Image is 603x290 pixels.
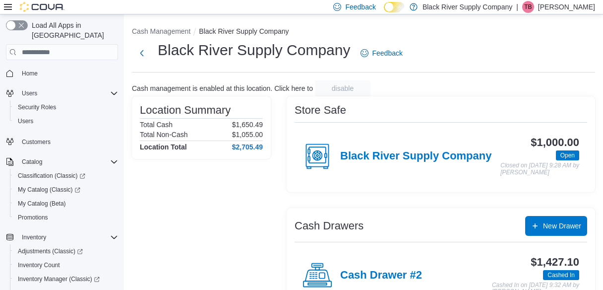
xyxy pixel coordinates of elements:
[140,121,173,129] h6: Total Cash
[384,2,405,12] input: Dark Mode
[14,101,60,113] a: Security Roles
[538,1,595,13] p: [PERSON_NAME]
[14,101,118,113] span: Security Roles
[132,43,152,63] button: Next
[18,87,118,99] span: Users
[18,214,48,221] span: Promotions
[18,172,85,180] span: Classification (Classic)
[18,156,46,168] button: Catalog
[22,89,37,97] span: Users
[14,170,118,182] span: Classification (Classic)
[315,80,370,96] button: disable
[543,270,579,280] span: Cashed In
[14,245,87,257] a: Adjustments (Classic)
[525,216,587,236] button: New Drawer
[232,143,263,151] h4: $2,705.49
[531,256,579,268] h3: $1,427.10
[14,198,118,210] span: My Catalog (Beta)
[332,83,354,93] span: disable
[14,115,118,127] span: Users
[14,212,52,223] a: Promotions
[372,48,403,58] span: Feedback
[340,269,422,282] h4: Cash Drawer #2
[14,245,118,257] span: Adjustments (Classic)
[132,84,313,92] p: Cash management is enabled at this location. Click here to
[14,184,118,196] span: My Catalog (Classic)
[2,66,122,80] button: Home
[22,233,46,241] span: Inventory
[522,1,534,13] div: Tony Beirman
[422,1,512,13] p: Black River Supply Company
[18,231,50,243] button: Inventory
[22,158,42,166] span: Catalog
[18,67,118,79] span: Home
[340,150,491,163] h4: Black River Supply Company
[20,2,64,12] img: Cova
[10,258,122,272] button: Inventory Count
[357,43,407,63] a: Feedback
[18,87,41,99] button: Users
[158,40,351,60] h1: Black River Supply Company
[18,247,83,255] span: Adjustments (Classic)
[14,212,118,223] span: Promotions
[10,183,122,197] a: My Catalog (Classic)
[14,115,37,127] a: Users
[295,104,346,116] h3: Store Safe
[556,150,579,160] span: Open
[199,27,289,35] button: Black River Supply Company
[18,68,42,79] a: Home
[10,197,122,211] button: My Catalog (Beta)
[18,135,118,147] span: Customers
[14,170,89,182] a: Classification (Classic)
[28,20,118,40] span: Load All Apps in [GEOGRAPHIC_DATA]
[500,162,579,176] p: Closed on [DATE] 9:28 AM by [PERSON_NAME]
[18,261,60,269] span: Inventory Count
[14,259,118,271] span: Inventory Count
[10,244,122,258] a: Adjustments (Classic)
[18,156,118,168] span: Catalog
[140,131,188,139] h6: Total Non-Cash
[10,100,122,114] button: Security Roles
[232,121,263,129] p: $1,650.49
[232,131,263,139] p: $1,055.00
[22,70,38,77] span: Home
[18,103,56,111] span: Security Roles
[10,114,122,128] button: Users
[18,200,66,208] span: My Catalog (Beta)
[18,275,100,283] span: Inventory Manager (Classic)
[516,1,518,13] p: |
[2,134,122,148] button: Customers
[18,231,118,243] span: Inventory
[10,272,122,286] a: Inventory Manager (Classic)
[14,273,104,285] a: Inventory Manager (Classic)
[295,220,363,232] h3: Cash Drawers
[18,136,55,148] a: Customers
[10,211,122,224] button: Promotions
[524,1,532,13] span: TB
[14,273,118,285] span: Inventory Manager (Classic)
[2,230,122,244] button: Inventory
[18,186,80,194] span: My Catalog (Classic)
[140,104,231,116] h3: Location Summary
[10,169,122,183] a: Classification (Classic)
[14,198,70,210] a: My Catalog (Beta)
[132,27,190,35] button: Cash Management
[531,137,579,148] h3: $1,000.00
[14,259,64,271] a: Inventory Count
[14,184,84,196] a: My Catalog (Classic)
[560,151,575,160] span: Open
[2,155,122,169] button: Catalog
[345,2,375,12] span: Feedback
[2,86,122,100] button: Users
[543,221,581,231] span: New Drawer
[132,26,595,38] nav: An example of EuiBreadcrumbs
[18,117,33,125] span: Users
[547,271,575,280] span: Cashed In
[22,138,51,146] span: Customers
[140,143,187,151] h4: Location Total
